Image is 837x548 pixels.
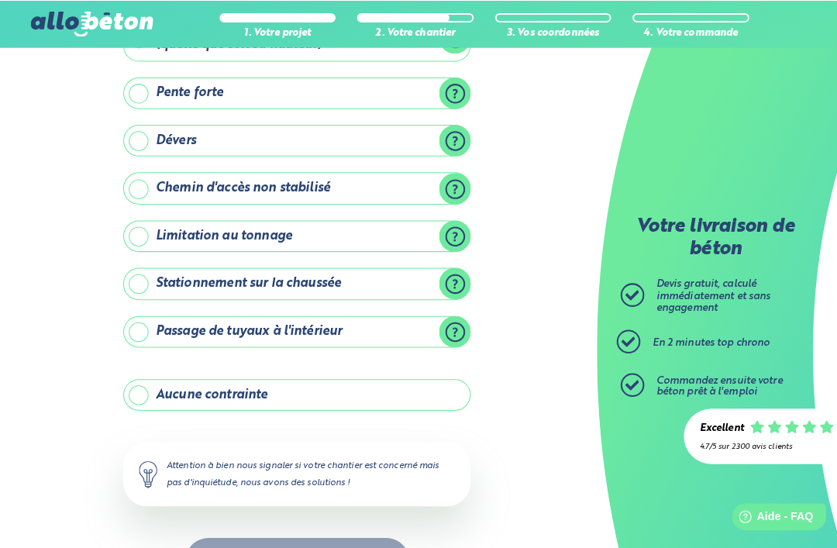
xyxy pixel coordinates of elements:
[699,488,820,531] iframe: Help widget launcher
[124,76,465,107] label: Pente forte
[124,169,465,200] label: Chemin d'accès non stabilisé
[124,263,465,294] label: Stationnement sur la chaussée
[624,27,739,39] div: 4. Votre commande
[489,27,604,39] div: 3. Vos coordonnées
[33,11,153,36] img: allobéton
[124,434,465,496] div: Attention à bien nous signaler si votre chantier est concerné mais pas d'inquiétude, nous avons d...
[124,372,465,403] label: Aucune contrainte
[124,310,465,341] label: Passage de tuyaux à l'intérieur
[124,216,465,247] label: Limitation au tonnage
[219,27,333,39] div: 1. Votre projet
[353,27,468,39] div: 2. Votre chantier
[124,122,465,153] label: Dévers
